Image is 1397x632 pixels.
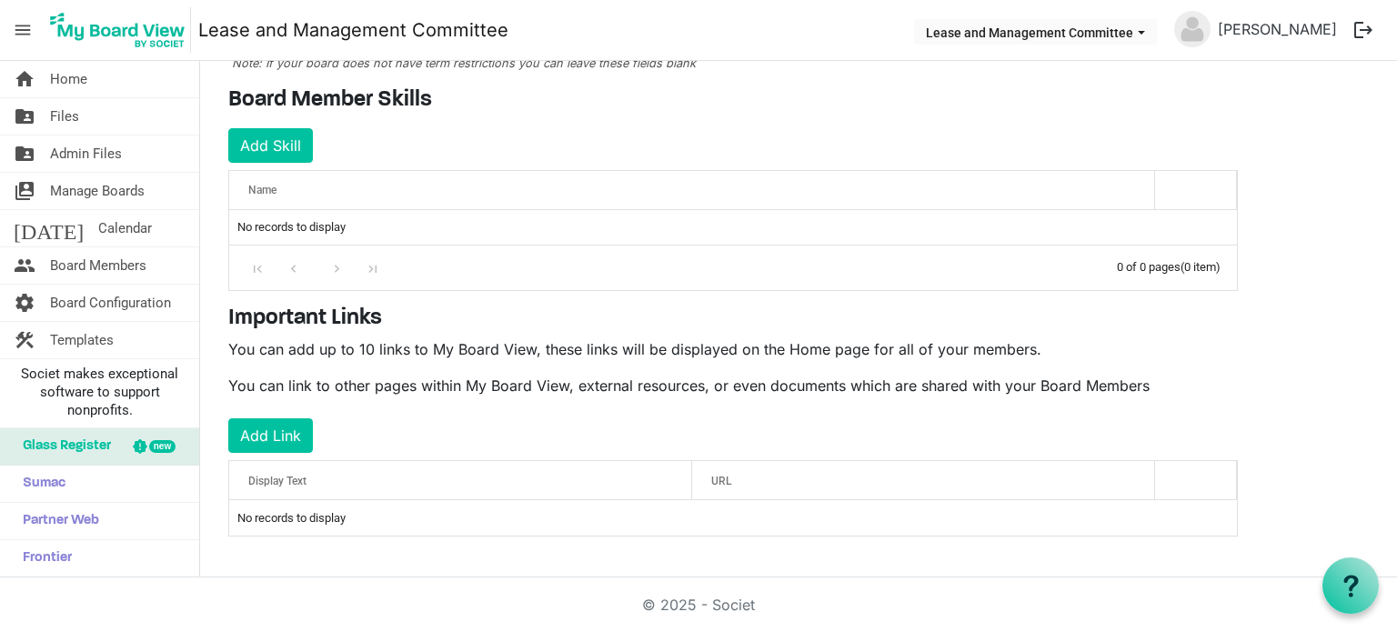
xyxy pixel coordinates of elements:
[14,173,35,209] span: switch_account
[14,135,35,172] span: folder_shared
[50,98,79,135] span: Files
[8,365,191,419] span: Societ makes exceptional software to support nonprofits.
[14,322,35,358] span: construction
[914,19,1157,45] button: Lease and Management Committee dropdownbutton
[98,210,152,246] span: Calendar
[228,87,1238,114] h4: Board Member Skills
[1117,246,1237,285] div: 0 of 0 pages (0 item)
[228,375,1238,396] p: You can link to other pages within My Board View, external resources, or even documents which are...
[281,255,306,280] div: Go to previous page
[325,255,349,280] div: Go to next page
[50,322,114,358] span: Templates
[229,500,1237,535] td: No records to display
[248,184,276,196] span: Name
[14,210,84,246] span: [DATE]
[14,247,35,284] span: people
[1117,260,1181,274] span: 0 of 0 pages
[14,61,35,97] span: home
[1181,260,1221,274] span: (0 item)
[50,285,171,321] span: Board Configuration
[50,173,145,209] span: Manage Boards
[14,503,99,539] span: Partner Web
[232,56,696,70] span: Note: If your board does not have term restrictions you can leave these fields blank
[50,135,122,172] span: Admin Files
[50,247,146,284] span: Board Members
[360,255,385,280] div: Go to last page
[228,306,1238,332] h4: Important Links
[1174,11,1211,47] img: no-profile-picture.svg
[45,7,198,53] a: My Board View Logo
[149,440,176,453] div: new
[642,596,755,614] a: © 2025 - Societ
[50,61,87,97] span: Home
[248,475,307,487] span: Display Text
[14,540,72,577] span: Frontier
[5,13,40,47] span: menu
[228,338,1238,360] p: You can add up to 10 links to My Board View, these links will be displayed on the Home page for a...
[228,128,313,163] button: Add Skill
[14,285,35,321] span: settings
[246,255,270,280] div: Go to first page
[1344,11,1382,49] button: logout
[198,12,508,48] a: Lease and Management Committee
[1211,11,1344,47] a: [PERSON_NAME]
[14,98,35,135] span: folder_shared
[711,475,731,487] span: URL
[14,428,111,465] span: Glass Register
[14,466,65,502] span: Sumac
[229,210,1237,245] td: No records to display
[228,418,313,453] button: Add Link
[45,7,191,53] img: My Board View Logo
